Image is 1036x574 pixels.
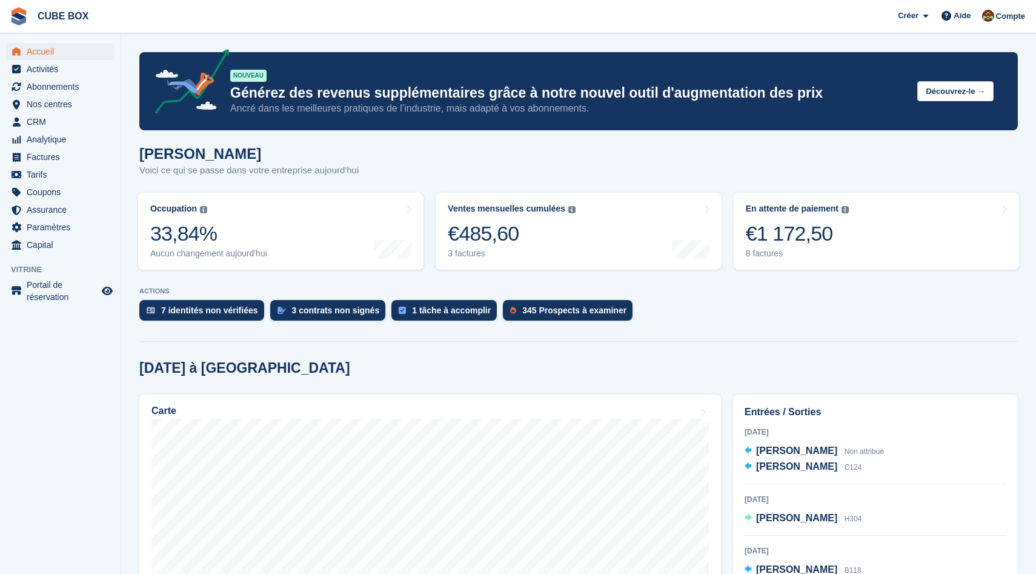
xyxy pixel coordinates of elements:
[147,307,155,314] img: verify_identity-adf6edd0f0f0b5bbfe63781bf79b02c33cf7c696d77639b501bdc392416b5a36.svg
[845,463,862,472] span: C124
[33,6,93,26] a: CUBE BOX
[756,461,837,472] span: [PERSON_NAME]
[27,166,99,183] span: Tarifs
[151,405,176,416] h2: Carte
[510,307,516,314] img: prospect-51fa495bee0391a8d652442698ab0144808aea92771e9ea1ae160a38d050c398.svg
[391,300,503,327] a: 1 tâche à accomplir
[412,305,491,315] div: 1 tâche à accomplir
[100,284,115,298] a: Boutique d'aperçu
[27,43,99,60] span: Accueil
[27,61,99,78] span: Activités
[6,201,115,218] a: menu
[756,446,837,456] span: [PERSON_NAME]
[230,70,267,82] div: NOUVEAU
[448,221,576,246] div: €485,60
[139,360,350,376] h2: [DATE] à [GEOGRAPHIC_DATA]
[745,511,862,527] a: [PERSON_NAME] H304
[746,221,849,246] div: €1 172,50
[200,206,207,213] img: icon-info-grey-7440780725fd019a000dd9b08b2336e03edf1995a4989e88bcd33f0948082b44.svg
[230,102,908,115] p: Ancré dans les meilleures pratiques de l’industrie, mais adapté à vos abonnements.
[734,193,1019,270] a: En attente de paiement €1 172,50 8 factures
[745,494,1006,505] div: [DATE]
[6,78,115,95] a: menu
[6,131,115,148] a: menu
[230,84,908,102] p: Générez des revenus supplémentaires grâce à notre nouvel outil d'augmentation des prix
[27,201,99,218] span: Assurance
[150,249,267,259] div: Aucun changement aujourd'hui
[150,204,197,214] div: Occupation
[6,184,115,201] a: menu
[6,219,115,236] a: menu
[139,287,1018,295] p: ACTIONS
[27,96,99,113] span: Nos centres
[27,279,99,303] span: Portail de réservation
[954,10,971,22] span: Aide
[145,49,230,118] img: price-adjustments-announcement-icon-8257ccfd72463d97f412b2fc003d46551f7dbcb40ab6d574587a9cd5c0d94...
[745,546,1006,556] div: [DATE]
[756,513,837,523] span: [PERSON_NAME]
[996,10,1025,22] span: Compte
[845,447,884,456] span: Non attribué
[11,264,121,276] span: Vitrine
[6,166,115,183] a: menu
[745,444,884,459] a: [PERSON_NAME] Non attribué
[270,300,392,327] a: 3 contrats non signés
[27,78,99,95] span: Abonnements
[6,61,115,78] a: menu
[6,236,115,253] a: menu
[6,149,115,165] a: menu
[917,81,994,101] button: Découvrez-le →
[139,164,359,178] p: Voici ce qui se passe dans votre entreprise aujourd'hui
[448,204,565,214] div: Ventes mensuelles cumulées
[436,193,721,270] a: Ventes mensuelles cumulées €485,60 3 factures
[746,249,849,259] div: 8 factures
[6,96,115,113] a: menu
[522,305,626,315] div: 345 Prospects à examiner
[745,405,1006,419] h2: Entrées / Sorties
[27,219,99,236] span: Paramètres
[27,236,99,253] span: Capital
[161,305,258,315] div: 7 identités non vérifiées
[139,300,270,327] a: 7 identités non vérifiées
[982,10,994,22] img: alex soubira
[277,307,286,314] img: contract_signature_icon-13c848040528278c33f63329250d36e43548de30e8caae1d1a13099fd9432cc5.svg
[845,515,862,523] span: H304
[292,305,380,315] div: 3 contrats non signés
[139,145,359,162] h1: [PERSON_NAME]
[10,7,28,25] img: stora-icon-8386f47178a22dfd0bd8f6a31ec36ba5ce8667c1dd55bd0f319d3a0aa187defe.svg
[6,113,115,130] a: menu
[842,206,849,213] img: icon-info-grey-7440780725fd019a000dd9b08b2336e03edf1995a4989e88bcd33f0948082b44.svg
[27,131,99,148] span: Analytique
[27,149,99,165] span: Factures
[745,459,862,475] a: [PERSON_NAME] C124
[6,43,115,60] a: menu
[568,206,576,213] img: icon-info-grey-7440780725fd019a000dd9b08b2336e03edf1995a4989e88bcd33f0948082b44.svg
[448,249,576,259] div: 3 factures
[746,204,838,214] div: En attente de paiement
[6,279,115,303] a: menu
[138,193,423,270] a: Occupation 33,84% Aucun changement aujourd'hui
[399,307,406,314] img: task-75834270c22a3079a89374b754ae025e5fb1db73e45f91037f5363f120a921f8.svg
[150,221,267,246] div: 33,84%
[27,113,99,130] span: CRM
[898,10,918,22] span: Créer
[27,184,99,201] span: Coupons
[745,427,1006,438] div: [DATE]
[503,300,639,327] a: 345 Prospects à examiner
